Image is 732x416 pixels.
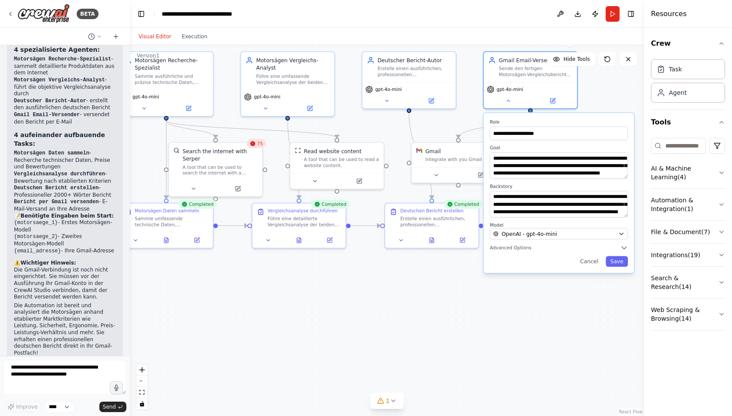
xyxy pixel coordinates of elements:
button: Integrations(19) [651,244,725,266]
span: OpenAI - gpt-4o-mini [502,230,557,238]
div: BETA [77,9,98,19]
button: Send [99,402,126,412]
li: - E-Mail-Versand an Ihre Adresse [14,198,116,212]
div: Integrate with you Gmail [425,157,500,163]
li: - Bewertung nach etablierten Kriterien [14,171,116,185]
li: - Ihre Gmail-Adresse [14,248,116,255]
span: Advanced Options [490,245,531,251]
span: 75 [257,141,263,147]
div: A tool that can be used to search the internet with a search_query. Supports different search typ... [183,164,258,176]
button: Start a new chat [109,31,123,42]
button: AI & Machine Learning(4) [651,157,725,188]
div: Motorsägen Vergleichs-AnalystFühre eine umfassende Vergleichsanalyse der beiden Motorsägen {motor... [240,51,335,117]
div: Deutscher Bericht-AutorErstelle einen ausführlichen, professionellen Vergleichsbericht über die b... [362,51,457,109]
li: - Recherche technischer Daten, Preise und Bewertungen [14,150,116,171]
button: Delete node [565,36,576,47]
div: GmailGmail1of9Integrate with you Gmail [411,142,506,184]
div: Read website content [304,148,362,155]
button: Tools [651,110,725,134]
code: {motorsaege_1} [14,220,58,226]
li: - Erstes Motorsägen-Modell [14,219,116,233]
h4: Resources [651,9,687,19]
code: {motorsaege_2} [14,234,58,240]
button: Hide right sidebar [625,8,637,20]
div: CompletedDeutschen Bericht erstellenErstelle einen ausführlichen, professionellen Vergleichsberic... [384,203,479,248]
button: 1 [370,393,404,409]
div: Deutschen Bericht erstellen [400,208,464,214]
button: Hide left sidebar [135,8,147,20]
button: Execution [176,31,213,42]
g: Edge from 3559e947-3925-434f-ae0b-d560cfb9adf3 to 4d2be73c-468f-4db3-91d4-fadf7cf3269d [405,113,436,199]
span: Improve [16,403,37,410]
div: ScrapeWebsiteToolRead website contentA tool that can be used to read a website content. [289,142,384,190]
a: React Flow attribution [619,409,643,414]
button: Save [606,256,628,267]
li: - Professioneller 2000+ Wörter Bericht [14,185,116,198]
g: Edge from 5e732949-fb81-4bd7-ba63-5fff4b07b63d to 4d2be73c-468f-4db3-91d4-fadf7cf3269d [351,222,380,229]
div: Führe eine umfassende Vergleichsanalyse der beiden Motorsägen {motorsaege_1} und {motorsaege_2} d... [256,73,330,85]
div: Tools [651,134,725,337]
code: Vergleichsanalyse durchführen [14,171,105,177]
span: gpt-4o-mini [254,94,281,100]
strong: Wichtiger Hinweis: [20,260,76,266]
button: zoom in [136,364,148,376]
div: Gmail Email-Versender [499,57,573,64]
button: Visual Editor [133,31,176,42]
div: A tool that can be used to read a website content. [304,157,379,169]
code: Motorsägen Daten sammeln [14,150,89,156]
div: Completed [178,200,217,209]
code: Deutscher Bericht-Autor [14,98,86,104]
button: File & Document(7) [651,221,725,243]
li: - führt die objektive Vergleichsanalyse durch [14,77,116,97]
button: Open in side panel [449,236,475,245]
button: Open in side panel [531,96,574,105]
button: Click to speak your automation idea [110,381,123,394]
code: Bericht per Gmail versenden [14,199,98,205]
span: Hide Tools [563,56,590,63]
button: Open in side panel [288,104,331,113]
button: View output [150,236,183,245]
button: Open in side panel [459,171,502,180]
button: View output [416,236,448,245]
div: Completed [311,200,349,209]
div: Agent [669,88,687,97]
strong: 4 spezialisierte Agenten: [14,46,100,53]
button: Cancel [576,256,603,267]
li: - versendet den Bericht per E-Mail [14,111,116,125]
span: Send [103,403,116,410]
strong: Benötigte Eingaben beim Start: [20,213,114,219]
button: View output [283,236,315,245]
p: Die Automation ist bereit und analysiert die Motorsägen anhand etablierter Marktkriterien wie Lei... [14,302,116,357]
div: CompletedVergleichsanalyse durchführenFühre eine detaillierte Vergleichsanalyse der beiden Motors... [251,203,346,248]
span: gpt-4o-mini [375,87,402,93]
button: Web Scraping & Browsing(14) [651,299,725,330]
button: Open in side panel [338,177,380,186]
div: Crew [651,56,725,110]
label: Backstory [490,183,628,189]
g: Edge from 242d3c56-f904-4776-8c91-a7ffb34ecd1e to e36aa1ae-3bf7-4abd-bc1f-61e7270f37d2 [163,121,341,138]
div: Task [669,65,682,74]
code: Motorsägen Recherche-Spezialist [14,56,111,62]
g: Edge from a7212e58-567d-45ea-bc2d-0d93a9959cd4 to 5e732949-fb81-4bd7-ba63-5fff4b07b63d [218,222,247,229]
div: 75SerperDevToolSearch the internet with SerperA tool that can be used to search the internet with... [168,142,263,197]
div: Gmail Email-VersenderSende den fertigen Motorsägen-Vergleichsbericht per E-Mail an die Gmail-Adre... [483,51,578,109]
div: Motorsägen Vergleichs-Analyst [256,57,330,72]
g: Edge from dfeed4da-215b-46eb-8b73-fe5e42436c5f to 5e732949-fb81-4bd7-ba63-5fff4b07b63d [284,119,303,198]
div: Sende den fertigen Motorsägen-Vergleichsbericht per E-Mail an die Gmail-Adresse {email_adresse}. ... [499,66,573,78]
span: gpt-4o-mini [497,87,523,93]
button: OpenAI - gpt-4o-mini [490,228,628,239]
span: 1 [386,396,390,405]
button: Improve [3,401,41,413]
label: Goal [490,145,628,151]
nav: breadcrumb [162,10,260,18]
g: Edge from 242d3c56-f904-4776-8c91-a7ffb34ecd1e to 06a1ce1b-1a08-45e5-b80a-faed05126b6a [163,121,220,138]
div: Deutscher Bericht-Autor [377,57,451,64]
button: Automation & Integration(1) [651,189,725,220]
button: Open in side panel [410,96,452,105]
div: Sammle umfassende technische Daten, Spezifikationen, Preise und Kundenbewertungen für die beiden ... [135,215,208,228]
div: Erstelle einen ausführlichen, professionellen Vergleichsbericht in deutscher Sprache über die bei... [400,215,474,228]
li: - erstellt den ausführlichen deutschen Bericht [14,97,116,111]
div: React Flow controls [136,364,148,409]
img: Gmail [416,148,422,154]
label: Role [490,119,628,125]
